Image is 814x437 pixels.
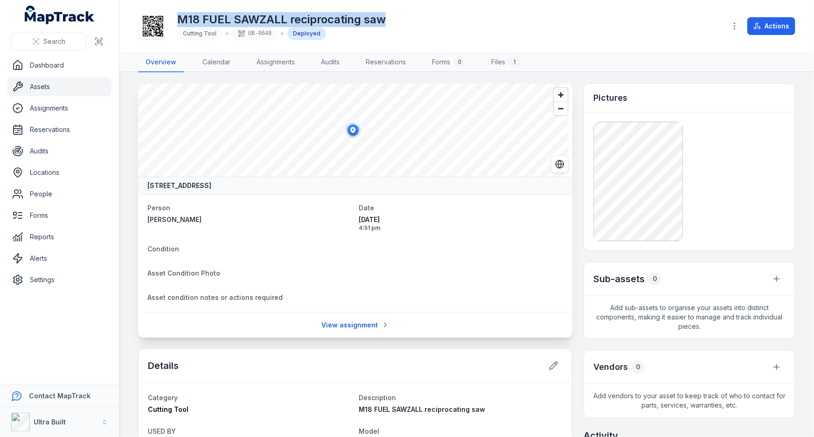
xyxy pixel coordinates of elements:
a: Audits [7,142,111,160]
span: Condition [147,245,179,253]
span: Description [359,394,397,402]
span: Model [359,427,380,435]
strong: Contact MapTrack [29,392,90,400]
a: Calendar [195,53,238,72]
a: Forms0 [424,53,473,72]
span: [DATE] [359,215,564,224]
span: Asset condition notes or actions required [147,293,283,301]
h1: M18 FUEL SAWZALL reciprocating saw [177,12,386,27]
a: Audits [313,53,347,72]
a: People [7,185,111,203]
a: Locations [7,163,111,182]
a: Assets [7,77,111,96]
span: Search [43,37,65,46]
div: 0 [648,272,661,285]
strong: Ultra Built [34,418,66,426]
span: M18 FUEL SAWZALL reciprocating saw [359,405,486,413]
button: Zoom in [554,88,568,102]
a: Overview [138,53,184,72]
a: Reservations [358,53,413,72]
button: Actions [747,17,795,35]
a: Settings [7,271,111,289]
div: 1 [509,56,520,68]
button: Zoom out [554,102,568,115]
a: Files1 [484,53,528,72]
span: Date [359,204,375,212]
div: Deployed [287,27,326,40]
h3: Vendors [593,361,628,374]
span: 4:51 pm [359,224,564,232]
a: Alerts [7,249,111,268]
a: Reservations [7,120,111,139]
button: Switch to Satellite View [551,155,569,173]
div: 0 [454,56,465,68]
a: [PERSON_NAME] [147,215,352,224]
div: UB-0648 [232,27,277,40]
a: Dashboard [7,56,111,75]
span: Category [148,394,178,402]
h2: Sub-assets [593,272,645,285]
a: Reports [7,228,111,246]
span: Add vendors to your asset to keep track of who to contact for parts, services, warranties, etc. [584,384,795,417]
a: Forms [7,206,111,225]
div: 0 [632,361,645,374]
a: View assignment [315,316,395,334]
a: MapTrack [25,6,95,24]
span: Asset Condition Photo [147,269,220,277]
canvas: Map [138,83,568,177]
strong: [STREET_ADDRESS] [147,181,211,190]
a: Assignments [7,99,111,118]
span: Add sub-assets to organise your assets into distinct components, making it easier to manage and t... [584,296,795,339]
h2: Details [148,359,179,372]
time: 13/08/2025, 4:51:39 pm [359,215,564,232]
span: Cutting Tool [148,405,188,413]
span: Person [147,204,170,212]
span: USED BY [148,427,176,435]
h3: Pictures [593,91,627,104]
span: Cutting Tool [183,30,216,37]
a: Assignments [249,53,302,72]
button: Search [11,33,86,50]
